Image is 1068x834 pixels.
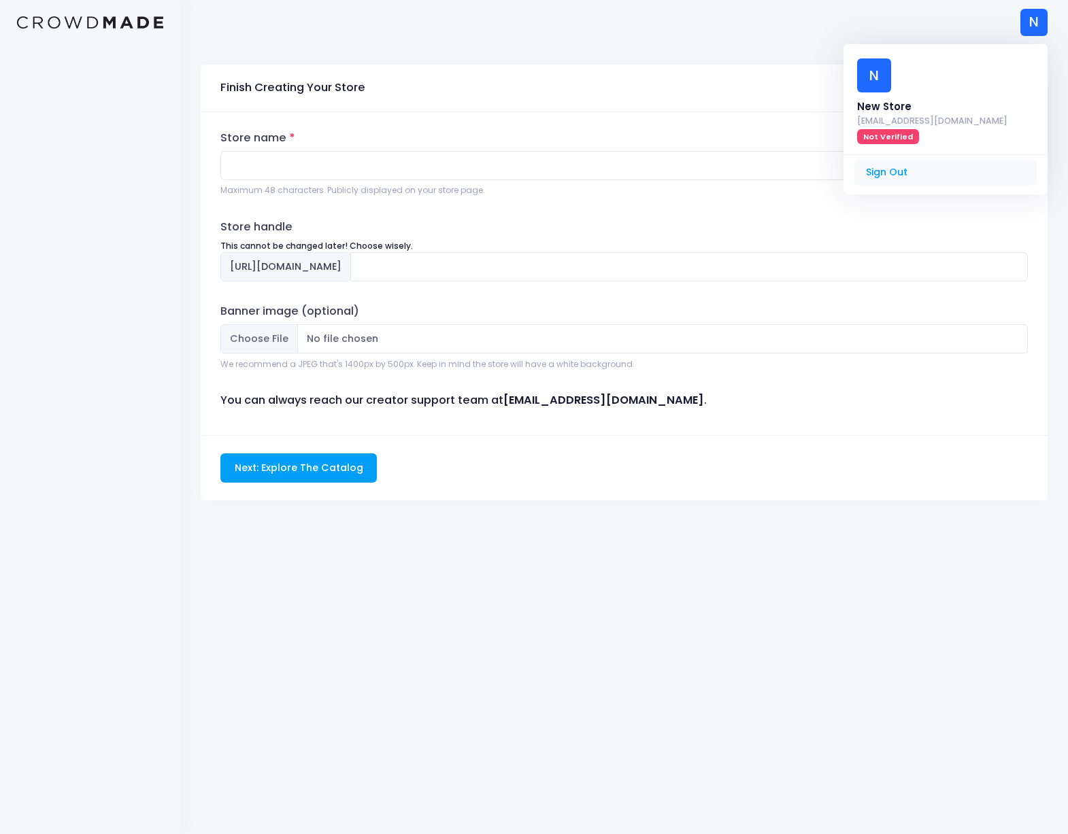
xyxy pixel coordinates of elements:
strong: [EMAIL_ADDRESS][DOMAIN_NAME] [503,392,704,408]
div: We recommend a JPEG that's 1400px by 500px. Keep in mind the store will have a white background. [220,358,1028,370]
a: [EMAIL_ADDRESS][DOMAIN_NAME] Not Verified [857,115,1007,145]
div: N [857,58,891,92]
div: Maximum 48 characters. Publicly displayed on your store page. [220,184,1028,196]
label: Banner image (optional) [220,303,359,319]
div: N [1020,9,1048,36]
a: Sign Out [854,160,1037,186]
span: Not Verified [857,129,920,144]
input: Next: Explore The Catalog [220,453,377,483]
div: Finish Creating Your Store [220,69,365,107]
label: Store handle [220,219,293,235]
span: [URL][DOMAIN_NAME] [220,252,351,281]
div: This cannot be changed later! Choose wisely. [220,240,1028,252]
div: New Store [857,99,1007,114]
img: Logo [17,16,163,29]
label: Store name [220,130,295,146]
p: You can always reach our creator support team at . [220,392,1028,409]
